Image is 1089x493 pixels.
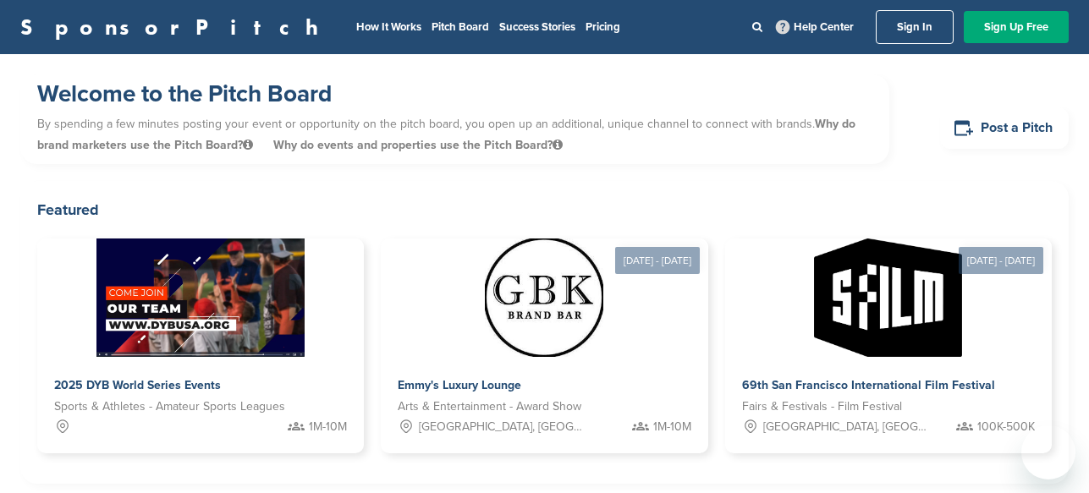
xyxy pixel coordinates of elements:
[419,418,588,436] span: [GEOGRAPHIC_DATA], [GEOGRAPHIC_DATA]
[37,79,872,109] h1: Welcome to the Pitch Board
[54,397,285,416] span: Sports & Athletes - Amateur Sports Leagues
[398,397,581,416] span: Arts & Entertainment - Award Show
[773,17,857,37] a: Help Center
[876,10,954,44] a: Sign In
[763,418,932,436] span: [GEOGRAPHIC_DATA], [GEOGRAPHIC_DATA]
[381,211,707,453] a: [DATE] - [DATE] Sponsorpitch & Emmy's Luxury Lounge Arts & Entertainment - Award Show [GEOGRAPHIC...
[37,238,364,453] a: Sponsorpitch & 2025 DYB World Series Events Sports & Athletes - Amateur Sports Leagues 1M-10M
[742,397,902,416] span: Fairs & Festivals - Film Festival
[1021,425,1075,479] iframe: Button to launch messaging window
[273,138,563,152] span: Why do events and properties use the Pitch Board?
[964,11,1069,43] a: Sign Up Free
[356,20,421,34] a: How It Works
[309,418,347,436] span: 1M-10M
[615,247,700,274] div: [DATE] - [DATE]
[432,20,489,34] a: Pitch Board
[499,20,575,34] a: Success Stories
[586,20,620,34] a: Pricing
[725,211,1052,453] a: [DATE] - [DATE] Sponsorpitch & 69th San Francisco International Film Festival Fairs & Festivals -...
[742,378,995,392] span: 69th San Francisco International Film Festival
[485,238,603,357] img: Sponsorpitch &
[37,198,1052,222] h2: Featured
[96,238,305,357] img: Sponsorpitch &
[653,418,691,436] span: 1M-10M
[959,247,1043,274] div: [DATE] - [DATE]
[20,16,329,38] a: SponsorPitch
[37,109,872,160] p: By spending a few minutes posting your event or opportunity on the pitch board, you open up an ad...
[54,378,221,392] span: 2025 DYB World Series Events
[940,107,1069,149] a: Post a Pitch
[398,378,521,392] span: Emmy's Luxury Lounge
[977,418,1035,436] span: 100K-500K
[814,238,962,357] img: Sponsorpitch &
